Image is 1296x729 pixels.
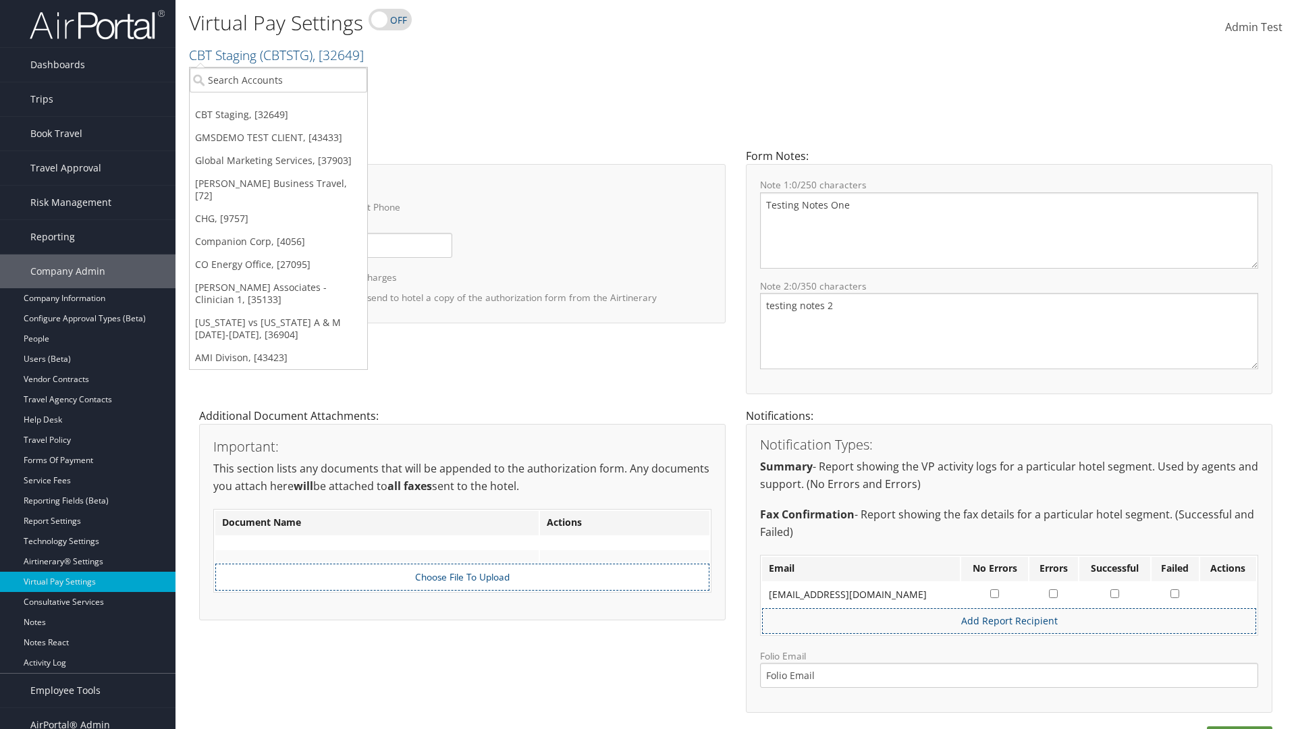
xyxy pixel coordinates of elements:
span: Travel Approval [30,151,101,185]
span: Risk Management [30,186,111,219]
h1: Virtual Pay Settings [189,9,918,37]
div: Form Notes: [736,148,1282,408]
label: Authorize traveler to fax/resend to hotel a copy of the authorization form from the Airtinerary [248,285,657,310]
label: Note 1: /250 characters [760,178,1258,192]
div: Notifications: [736,408,1282,726]
strong: Fax Confirmation [760,507,855,522]
a: [US_STATE] vs [US_STATE] A & M [DATE]-[DATE], [36904] [190,311,367,346]
h3: Notification Types: [760,438,1258,452]
a: Add Report Recipient [961,614,1058,627]
span: 0 [792,279,797,292]
a: GMSDEMO TEST CLIENT, [43433] [190,126,367,149]
a: CO Energy Office, [27095] [190,253,367,276]
p: - Report showing the VP activity logs for a particular hotel segment. Used by agents and support.... [760,458,1258,493]
span: Reporting [30,220,75,254]
textarea: testing notes 2 [760,293,1258,369]
h3: Important: [213,440,711,454]
th: Document Name [215,511,539,535]
td: [EMAIL_ADDRESS][DOMAIN_NAME] [762,583,960,607]
div: General Settings: [189,148,736,336]
th: Actions [540,511,709,535]
a: Global Marketing Services, [37903] [190,149,367,172]
span: Trips [30,82,53,116]
span: ( CBTSTG ) [260,46,313,64]
label: Note 2: /350 characters [760,279,1258,293]
div: Additional Document Attachments: [189,408,736,634]
span: , [ 32649 ] [313,46,364,64]
span: Admin Test [1225,20,1282,34]
strong: Summary [760,459,813,474]
th: Successful [1079,557,1150,581]
a: [PERSON_NAME] Associates - Clinician 1, [35133] [190,276,367,311]
span: Employee Tools [30,674,101,707]
p: This section lists any documents that will be appended to the authorization form. Any documents y... [213,460,711,495]
p: - Report showing the fax details for a particular hotel segment. (Successful and Failed) [760,506,1258,541]
a: [PERSON_NAME] Business Travel, [72] [190,172,367,207]
span: Company Admin [30,254,105,288]
strong: will [294,479,313,493]
a: CHG, [9757] [190,207,367,230]
a: CBT Staging, [32649] [190,103,367,126]
label: Choose File To Upload [223,570,702,584]
th: Email [762,557,960,581]
span: Dashboards [30,48,85,82]
a: Admin Test [1225,7,1282,49]
input: Folio Email [760,663,1258,688]
th: Actions [1200,557,1256,581]
a: Companion Corp, [4056] [190,230,367,253]
a: AMI Divison, [43423] [190,346,367,369]
a: CBT Staging [189,46,364,64]
th: No Errors [961,557,1028,581]
label: Folio Email [760,649,1258,688]
span: 0 [792,178,797,191]
th: Errors [1029,557,1078,581]
textarea: Testing Notes One [760,192,1258,269]
img: airportal-logo.png [30,9,165,40]
input: Search Accounts [190,67,367,92]
strong: all faxes [387,479,432,493]
span: Book Travel [30,117,82,151]
th: Failed [1152,557,1199,581]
